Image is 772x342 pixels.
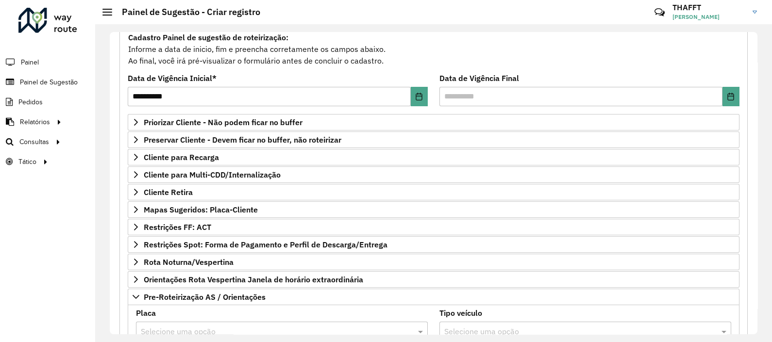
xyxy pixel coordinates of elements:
span: Orientações Rota Vespertina Janela de horário extraordinária [144,276,363,283]
a: Restrições Spot: Forma de Pagamento e Perfil de Descarga/Entrega [128,236,739,253]
a: Cliente para Multi-CDD/Internalização [128,166,739,183]
h3: THAFFT [672,3,745,12]
span: Cliente para Recarga [144,153,219,161]
strong: Cadastro Painel de sugestão de roteirização: [128,33,288,42]
a: Cliente Retira [128,184,739,200]
a: Contato Rápido [649,2,670,23]
a: Orientações Rota Vespertina Janela de horário extraordinária [128,271,739,288]
span: Rota Noturna/Vespertina [144,258,234,266]
span: Pre-Roteirização AS / Orientações [144,293,266,301]
label: Data de Vigência Final [439,72,519,84]
a: Restrições FF: ACT [128,219,739,235]
button: Choose Date [722,87,739,106]
span: Painel de Sugestão [20,77,78,87]
span: Tático [18,157,36,167]
a: Priorizar Cliente - Não podem ficar no buffer [128,114,739,130]
span: Consultas [19,137,49,147]
a: Rota Noturna/Vespertina [128,254,739,270]
a: Mapas Sugeridos: Placa-Cliente [128,201,739,218]
span: [PERSON_NAME] [672,13,745,21]
span: Cliente Retira [144,188,193,196]
span: Restrições Spot: Forma de Pagamento e Perfil de Descarga/Entrega [144,241,387,248]
span: Preservar Cliente - Devem ficar no buffer, não roteirizar [144,136,341,144]
label: Data de Vigência Inicial [128,72,217,84]
span: Cliente para Multi-CDD/Internalização [144,171,281,179]
label: Placa [136,307,156,319]
span: Mapas Sugeridos: Placa-Cliente [144,206,258,213]
span: Painel [21,57,39,67]
span: Priorizar Cliente - Não podem ficar no buffer [144,118,302,126]
button: Choose Date [411,87,428,106]
a: Pre-Roteirização AS / Orientações [128,289,739,305]
label: Tipo veículo [439,307,482,319]
span: Pedidos [18,97,43,107]
h2: Painel de Sugestão - Criar registro [112,7,260,17]
a: Cliente para Recarga [128,149,739,165]
a: Preservar Cliente - Devem ficar no buffer, não roteirizar [128,131,739,148]
span: Relatórios [20,117,50,127]
div: Informe a data de inicio, fim e preencha corretamente os campos abaixo. Ao final, você irá pré-vi... [128,31,739,67]
span: Restrições FF: ACT [144,223,211,231]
